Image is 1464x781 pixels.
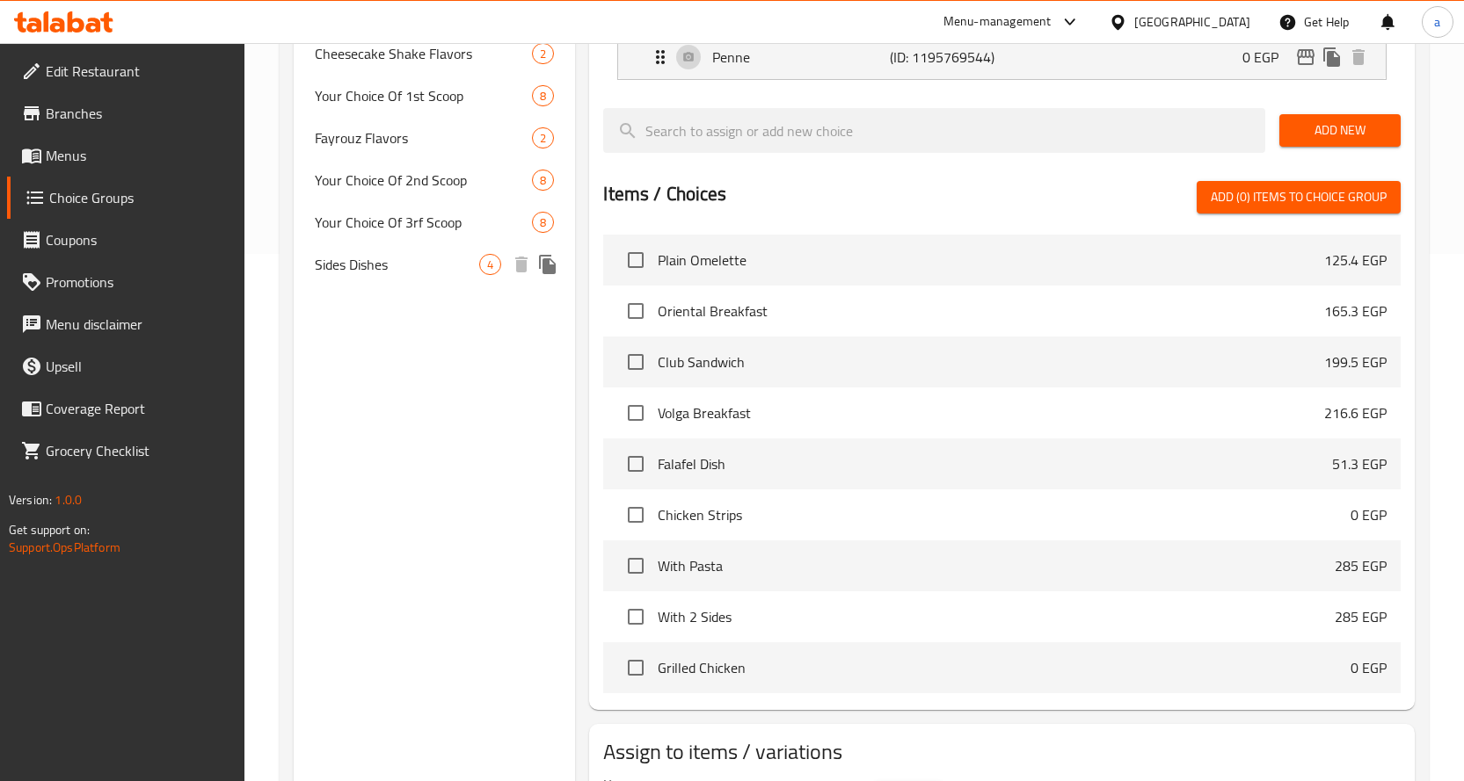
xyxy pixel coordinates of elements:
[7,303,244,345] a: Menu disclaimer
[55,488,82,511] span: 1.0.0
[603,181,726,207] h2: Items / Choices
[532,170,554,191] div: Choices
[508,251,535,278] button: delete
[1242,47,1293,68] p: 0 EGP
[1335,555,1387,576] p: 285 EGP
[7,177,244,219] a: Choice Groups
[479,254,501,275] div: Choices
[532,85,554,106] div: Choices
[617,496,654,533] span: Select choice
[1332,453,1387,474] p: 51.3 EGP
[617,242,654,278] span: Select choice
[617,547,654,584] span: Select choice
[658,351,1324,372] span: Club Sandwich
[533,88,553,105] span: 8
[1293,119,1387,141] span: Add New
[1324,300,1387,322] p: 165.3 EGP
[617,598,654,635] span: Select choice
[294,117,576,159] div: Fayrouz Flavors2
[294,201,576,243] div: Your Choice Of 3rf Scoop8
[46,356,230,377] span: Upsell
[603,27,1401,87] li: Expand
[315,127,533,148] span: Fayrouz Flavors
[49,187,230,208] span: Choice Groups
[943,11,1052,33] div: Menu-management
[535,251,561,278] button: duplicate
[9,518,90,541] span: Get support on:
[46,145,230,166] span: Menus
[1134,12,1250,32] div: [GEOGRAPHIC_DATA]
[294,159,576,201] div: Your Choice Of 2nd Scoop8
[712,47,890,68] p: Penne
[294,75,576,117] div: Your Choice Of 1st Scoop8
[315,212,533,233] span: Your Choice Of 3rf Scoop
[617,343,654,380] span: Select choice
[1351,657,1387,678] p: 0 EGP
[658,504,1351,525] span: Chicken Strips
[1345,44,1372,70] button: delete
[7,92,244,134] a: Branches
[1434,12,1440,32] span: a
[315,85,533,106] span: Your Choice Of 1st Scoop
[1324,351,1387,372] p: 199.5 EGP
[533,130,553,147] span: 2
[7,345,244,387] a: Upsell
[294,33,576,75] div: Cheesecake Shake Flavors2
[1335,606,1387,627] p: 285 EGP
[46,61,230,82] span: Edit Restaurant
[658,606,1335,627] span: With 2 Sides
[7,134,244,177] a: Menus
[618,35,1386,79] div: Expand
[9,488,52,511] span: Version:
[46,314,230,335] span: Menu disclaimer
[658,402,1324,423] span: Volga Breakfast
[1319,44,1345,70] button: duplicate
[658,249,1324,271] span: Plain Omelette
[532,212,554,233] div: Choices
[7,219,244,261] a: Coupons
[1211,186,1387,208] span: Add (0) items to choice group
[533,172,553,189] span: 8
[533,46,553,62] span: 2
[603,738,1401,766] h2: Assign to items / variations
[46,103,230,124] span: Branches
[658,453,1332,474] span: Falafel Dish
[7,430,244,472] a: Grocery Checklist
[46,271,230,293] span: Promotions
[46,398,230,419] span: Coverage Report
[315,170,533,191] span: Your Choice Of 2nd Scoop
[532,43,554,64] div: Choices
[1279,114,1401,147] button: Add New
[1351,504,1387,525] p: 0 EGP
[294,243,576,286] div: Sides Dishes4deleteduplicate
[315,43,533,64] span: Cheesecake Shake Flavors
[1324,249,1387,271] p: 125.4 EGP
[7,50,244,92] a: Edit Restaurant
[658,555,1335,576] span: With Pasta
[480,257,500,273] span: 4
[533,214,553,231] span: 8
[1197,181,1401,213] button: Add (0) items to choice group
[7,261,244,303] a: Promotions
[603,108,1265,153] input: search
[46,440,230,461] span: Grocery Checklist
[658,300,1324,322] span: Oriental Breakfast
[617,445,654,482] span: Select choice
[658,657,1351,678] span: Grilled Chicken
[7,387,244,430] a: Coverage Report
[1324,402,1387,423] p: 216.6 EGP
[46,229,230,250] span: Coupons
[1293,44,1319,70] button: edit
[9,536,120,559] a: Support.OpsPlatform
[890,47,1009,68] p: (ID: 1195769544)
[315,254,480,275] span: Sides Dishes
[532,127,554,148] div: Choices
